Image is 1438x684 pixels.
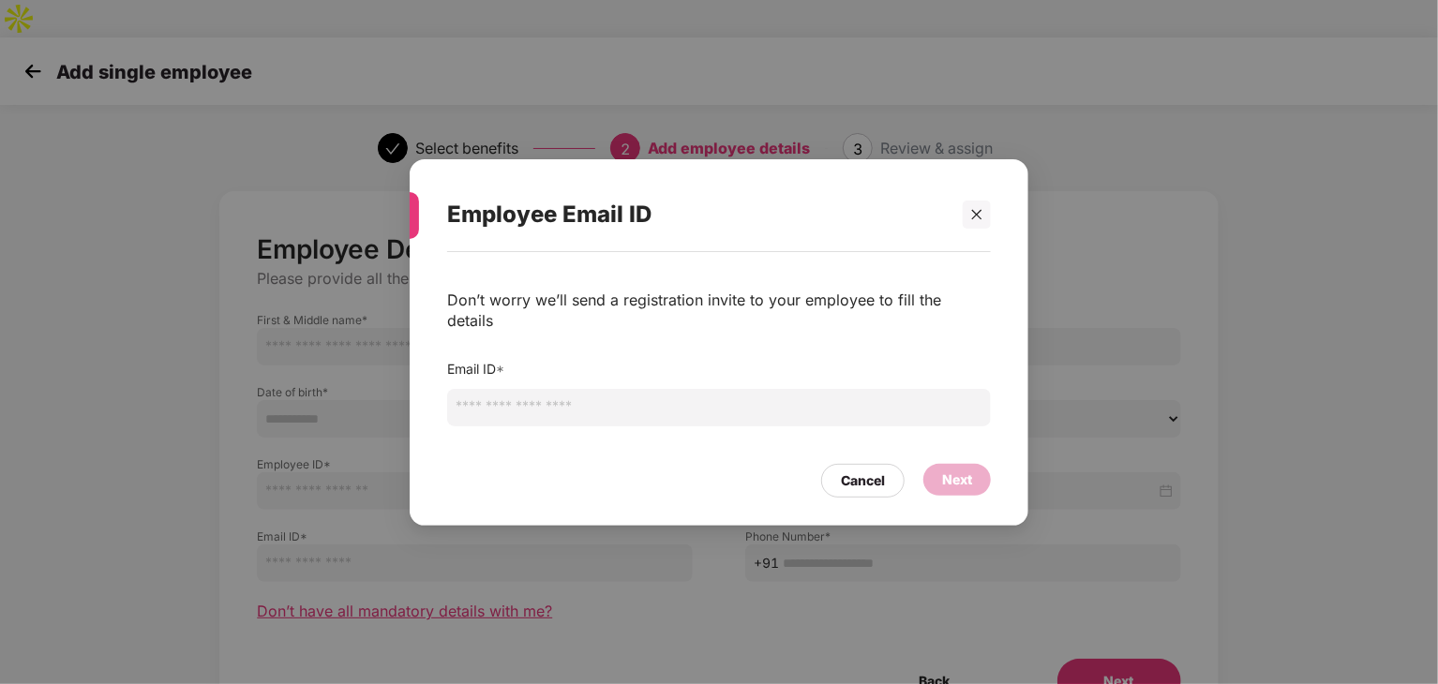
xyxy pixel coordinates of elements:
[841,469,885,490] div: Cancel
[970,207,983,220] span: close
[447,360,504,376] label: Email ID
[447,178,946,251] div: Employee Email ID
[942,468,972,489] div: Next
[447,289,991,330] div: Don’t worry we’ll send a registration invite to your employee to fill the details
